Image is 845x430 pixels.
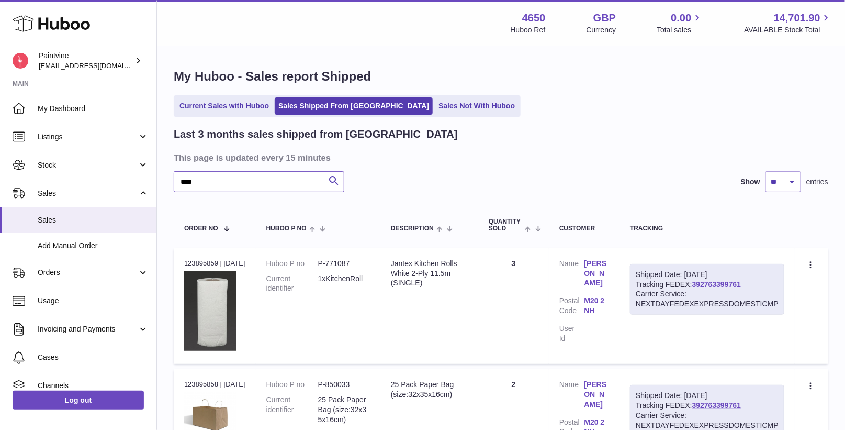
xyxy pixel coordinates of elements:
span: AVAILABLE Stock Total [744,25,832,35]
span: Listings [38,132,138,142]
a: Current Sales with Huboo [176,97,273,115]
span: 0.00 [671,11,692,25]
strong: GBP [593,11,616,25]
dt: Postal Code [559,296,584,318]
span: 14,701.90 [774,11,820,25]
dt: Current identifier [266,395,318,425]
a: 392763399761 [692,401,741,410]
div: 25 Pack Paper Bag (size:32x35x16cm) [391,380,468,400]
span: entries [806,177,828,187]
div: Currency [587,25,616,35]
div: Shipped Date: [DATE] [636,270,779,280]
span: Huboo P no [266,225,307,232]
span: Stock [38,160,138,170]
span: Description [391,225,434,232]
span: Sales [38,189,138,199]
span: My Dashboard [38,104,149,114]
span: Add Manual Order [38,241,149,251]
img: 1683653328.png [184,271,236,351]
span: Order No [184,225,218,232]
div: Jantex Kitchen Rolls White 2-Ply 11.5m (SINGLE) [391,259,468,289]
h1: My Huboo - Sales report Shipped [174,68,828,85]
span: Channels [38,381,149,391]
span: Total sales [657,25,703,35]
dd: 25 Pack Paper Bag (size:32x35x16cm) [318,395,370,425]
dt: Name [559,259,584,291]
dt: Name [559,380,584,412]
dd: P-771087 [318,259,370,269]
div: 123895859 | [DATE] [184,259,245,268]
span: Orders [38,268,138,278]
div: Huboo Ref [511,25,546,35]
div: Carrier Service: NEXTDAYFEDEXEXPRESSDOMESTICMP [636,289,779,309]
a: Sales Not With Huboo [435,97,519,115]
span: Usage [38,296,149,306]
td: 3 [478,248,549,364]
div: Paintvine [39,51,133,71]
a: Log out [13,391,144,410]
a: 0.00 Total sales [657,11,703,35]
div: 123895858 | [DATE] [184,380,245,389]
a: [PERSON_NAME] [584,259,610,289]
div: Tracking FEDEX: [630,264,784,315]
span: Invoicing and Payments [38,324,138,334]
dt: Huboo P no [266,380,318,390]
a: M20 2NH [584,296,610,316]
span: Cases [38,352,149,362]
div: Customer [559,225,609,232]
dt: User Id [559,324,584,344]
a: 14,701.90 AVAILABLE Stock Total [744,11,832,35]
h3: This page is updated every 15 minutes [174,152,826,163]
dt: Huboo P no [266,259,318,269]
a: [PERSON_NAME] [584,380,610,410]
div: Tracking [630,225,784,232]
dd: P-850033 [318,380,370,390]
dt: Current identifier [266,274,318,294]
a: 392763399761 [692,280,741,289]
h2: Last 3 months sales shipped from [GEOGRAPHIC_DATA] [174,127,458,141]
img: euan@paintvine.co.uk [13,53,28,69]
span: Quantity Sold [489,218,522,232]
span: Sales [38,215,149,225]
strong: 4650 [522,11,546,25]
div: Shipped Date: [DATE] [636,391,779,401]
a: Sales Shipped From [GEOGRAPHIC_DATA] [275,97,433,115]
label: Show [741,177,760,187]
span: [EMAIL_ADDRESS][DOMAIN_NAME] [39,61,154,70]
dd: 1xKitchenRoll [318,274,370,294]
